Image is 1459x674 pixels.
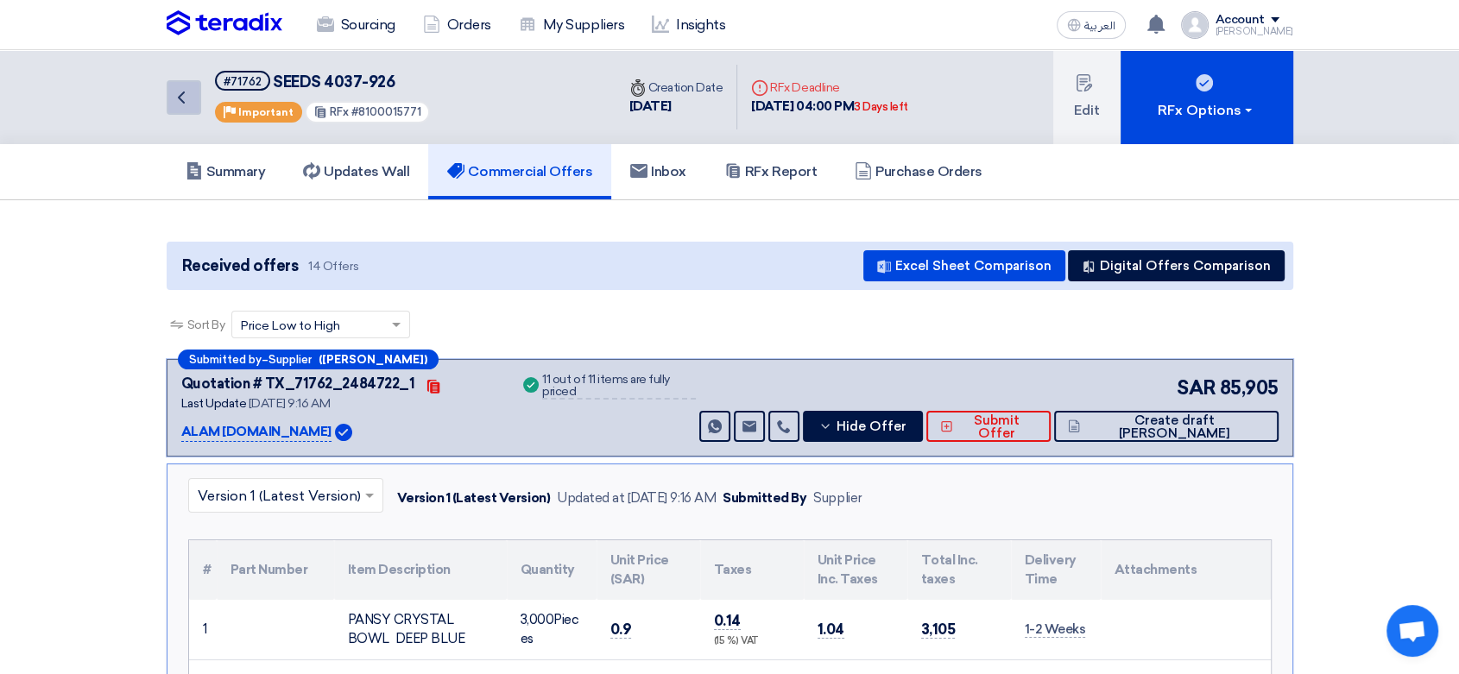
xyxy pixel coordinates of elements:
[334,540,507,600] th: Item Description
[705,144,836,199] a: RFx Report
[181,422,332,443] p: ALAM [DOMAIN_NAME]
[217,540,334,600] th: Part Number
[1068,250,1285,281] button: Digital Offers Comparison
[714,634,790,649] div: (15 %) VAT
[751,97,908,117] div: [DATE] 04:00 PM
[186,163,266,180] h5: Summary
[1025,621,1086,638] span: 1-2 Weeks
[1057,11,1126,39] button: العربية
[284,144,428,199] a: Updates Wall
[178,350,439,369] div: –
[629,97,723,117] div: [DATE]
[714,612,741,630] span: 0.14
[507,540,597,600] th: Quantity
[348,610,493,649] div: PANSY CRYSTAL BOWL DEEP BLUE
[409,6,505,44] a: Orders
[330,105,349,118] span: RFx
[351,105,421,118] span: #8100015771
[1216,13,1265,28] div: Account
[638,6,739,44] a: Insights
[1386,605,1438,657] div: Open chat
[308,258,358,274] span: 14 Offers
[804,540,907,600] th: Unit Price Inc. Taxes
[803,411,923,442] button: Hide Offer
[181,396,247,411] span: Last Update
[863,250,1065,281] button: Excel Sheet Comparison
[181,374,415,394] div: Quotation # TX_71762_2484722_1
[167,144,285,199] a: Summary
[249,396,330,411] span: [DATE] 9:16 AM
[319,354,427,365] b: ([PERSON_NAME])
[724,163,817,180] h5: RFx Report
[836,144,1001,199] a: Purchase Orders
[610,620,632,639] span: 0.9
[1158,100,1255,121] div: RFx Options
[907,540,1011,600] th: Total Inc. taxes
[855,163,982,180] h5: Purchase Orders
[700,540,804,600] th: Taxes
[557,488,716,508] div: Updated at [DATE] 9:16 AM
[189,354,262,365] span: Submitted by
[268,354,312,365] span: Supplier
[751,79,908,97] div: RFx Deadline
[1121,50,1293,144] button: RFx Options
[813,488,862,508] div: Supplier
[1177,374,1216,402] span: SAR
[187,316,225,334] span: Sort By
[167,10,282,36] img: Teradix logo
[837,420,906,433] span: Hide Offer
[428,144,611,199] a: Commercial Offers
[303,163,409,180] h5: Updates Wall
[1084,20,1115,32] span: العربية
[1219,374,1278,402] span: 85,905
[1011,540,1101,600] th: Delivery Time
[957,414,1037,440] span: Submit Offer
[854,98,908,116] div: 3 Days left
[507,600,597,660] td: Pieces
[542,374,695,400] div: 11 out of 11 items are fully priced
[921,620,956,639] span: 3,105
[189,540,217,600] th: #
[447,163,592,180] h5: Commercial Offers
[303,6,409,44] a: Sourcing
[597,540,700,600] th: Unit Price (SAR)
[189,600,217,660] td: 1
[1054,411,1279,442] button: Create draft [PERSON_NAME]
[1101,540,1271,600] th: Attachments
[723,488,806,508] div: Submitted By
[818,620,844,639] span: 1.04
[1053,50,1121,144] button: Edit
[1216,27,1293,36] div: [PERSON_NAME]
[630,163,686,180] h5: Inbox
[182,255,299,278] span: Received offers
[1181,11,1209,39] img: profile_test.png
[1084,414,1264,440] span: Create draft [PERSON_NAME]
[215,71,431,92] h5: SEEDS 4037-926
[335,424,352,441] img: Verified Account
[629,79,723,97] div: Creation Date
[521,612,554,627] span: 3,000
[238,106,294,118] span: Important
[224,76,262,87] div: #71762
[397,488,551,508] div: Version 1 (Latest Version)
[241,317,340,335] span: Price Low to High
[611,144,705,199] a: Inbox
[505,6,638,44] a: My Suppliers
[273,72,395,91] span: SEEDS 4037-926
[926,411,1051,442] button: Submit Offer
